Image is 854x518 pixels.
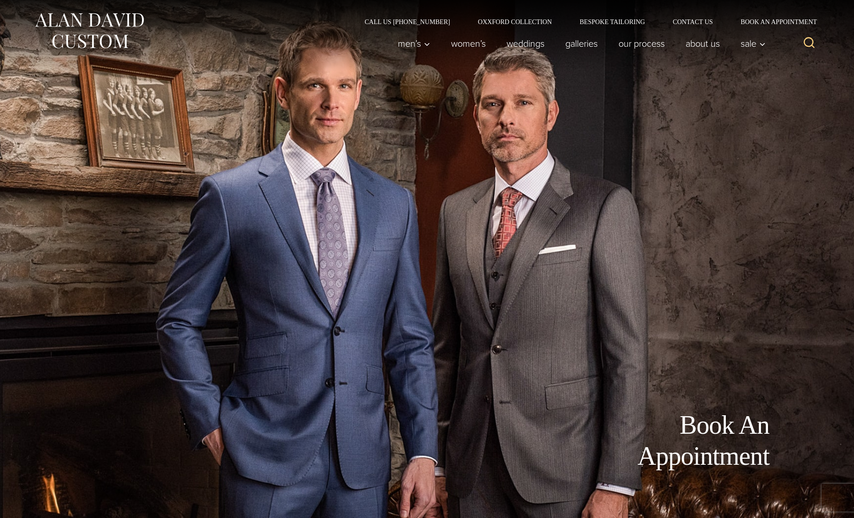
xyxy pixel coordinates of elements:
span: Men’s [398,39,430,48]
a: Book an Appointment [727,19,820,25]
a: About Us [675,34,730,53]
h1: Book An Appointment [561,410,769,472]
button: View Search Form [798,32,820,55]
a: Women’s [441,34,496,53]
span: Sale [741,39,766,48]
a: Contact Us [659,19,727,25]
img: Alan David Custom [34,10,145,51]
a: weddings [496,34,555,53]
a: Our Process [608,34,675,53]
a: Galleries [555,34,608,53]
a: Oxxford Collection [464,19,566,25]
a: Bespoke Tailoring [566,19,659,25]
nav: Primary Navigation [388,34,771,53]
a: Call Us [PHONE_NUMBER] [351,19,464,25]
nav: Secondary Navigation [351,19,820,25]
